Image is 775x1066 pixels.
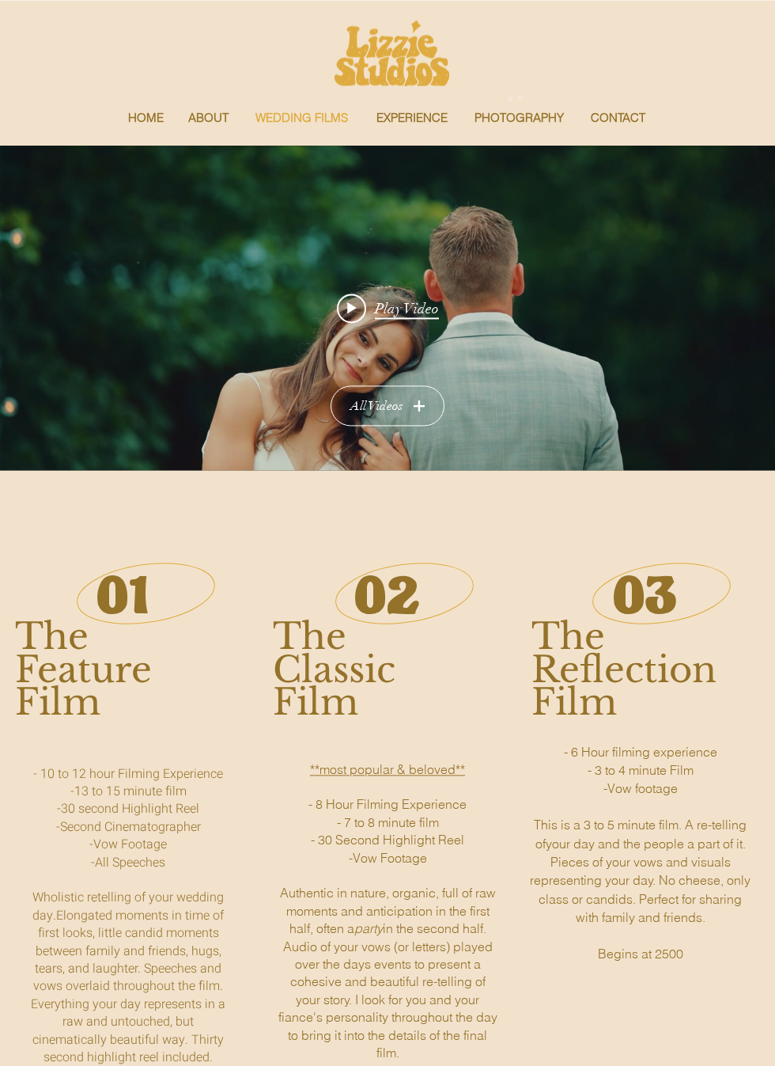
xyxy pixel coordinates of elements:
[539,891,742,925] span: class or candids. Perfect for sharing with family and friends.
[15,614,152,724] span: The Feature Film
[467,101,572,135] p: PHOTOGRAPHY
[248,101,356,135] p: WEDDING FILMS
[534,817,747,851] span: This is a 3 to 5 minute film. A re-telling of
[310,761,465,777] span: **most popular & beloved**
[176,101,241,135] a: ABOUT
[598,946,683,962] span: Begins at 2500
[32,764,224,925] span: - 10 to 12 hour Filming Experience -13 to 15 minute film -30 second Highlight Reel -Second Cinema...
[508,90,527,104] span: ER
[583,101,653,135] p: CONTACT
[258,90,509,104] span: [US_STATE] WEDDING VIDEOGRAPH
[531,614,716,724] span: The Reflection Film
[369,101,456,135] p: EXPERIENCE
[564,744,717,778] span: - 6 Hour filming experience - 3 to 4 minute Film
[180,101,236,135] p: ABOUT
[241,101,362,135] a: WEDDING FILMS
[354,920,383,936] span: party
[550,854,731,870] span: Pieces of your vows and visuals
[96,560,149,626] span: 01
[335,20,449,86] img: old logo yellow.png
[331,385,444,426] button: All Videos
[375,300,439,319] span: Play Video
[530,872,750,888] span: representing your day. No cheese, only
[115,101,176,135] a: HOME
[362,101,461,135] a: EXPERIENCE
[546,836,746,852] span: your day and the people a part of it.
[273,614,395,724] span: The Classic Film
[120,101,172,135] p: HOME
[354,560,419,626] span: 02
[613,560,676,626] span: 03
[337,292,439,324] button: Play video: Rebecca & Alex
[603,780,678,796] span: -Vow footage
[577,101,658,135] a: CONTACT
[461,101,577,135] a: PHOTOGRAPHY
